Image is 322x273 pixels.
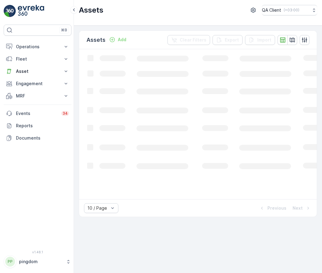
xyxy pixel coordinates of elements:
[262,5,317,15] button: QA Client(+03:00)
[267,205,286,211] p: Previous
[4,41,71,53] button: Operations
[63,111,68,116] p: 34
[5,257,15,267] div: PP
[86,36,105,44] p: Assets
[16,44,59,50] p: Operations
[4,250,71,254] span: v 1.48.1
[16,56,59,62] p: Fleet
[4,107,71,120] a: Events34
[258,204,287,212] button: Previous
[4,255,71,268] button: PPpingdom
[4,120,71,132] a: Reports
[292,204,312,212] button: Next
[4,132,71,144] a: Documents
[79,5,103,15] p: Assets
[16,123,69,129] p: Reports
[4,77,71,90] button: Engagement
[16,81,59,87] p: Engagement
[19,259,63,265] p: pingdom
[257,37,271,43] p: Import
[4,5,16,17] img: logo
[4,65,71,77] button: Asset
[262,7,281,13] p: QA Client
[16,68,59,74] p: Asset
[16,135,69,141] p: Documents
[16,93,59,99] p: MRF
[4,53,71,65] button: Fleet
[284,8,299,13] p: ( +03:00 )
[4,90,71,102] button: MRF
[225,37,239,43] p: Export
[18,5,44,17] img: logo_light-DOdMpM7g.png
[167,35,210,45] button: Clear Filters
[16,110,58,117] p: Events
[180,37,206,43] p: Clear Filters
[213,35,243,45] button: Export
[245,35,275,45] button: Import
[61,28,67,33] p: ⌘B
[293,205,303,211] p: Next
[107,36,129,43] button: Add
[118,37,126,43] p: Add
